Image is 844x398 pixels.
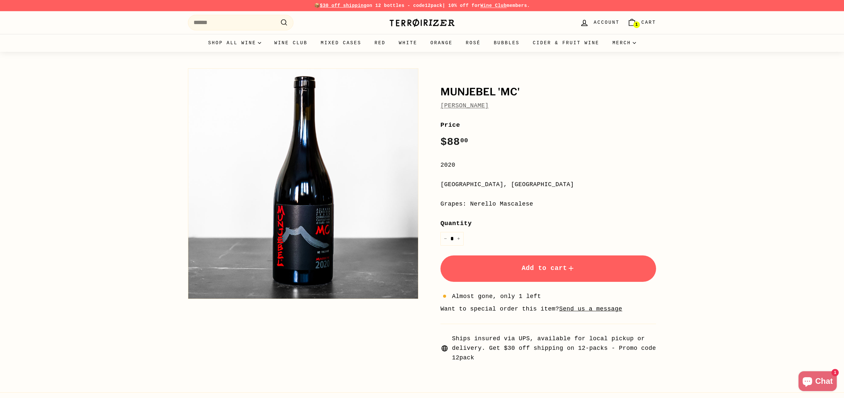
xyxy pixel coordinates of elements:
a: Bubbles [487,34,526,52]
a: Red [368,34,392,52]
button: Increase item quantity by one [454,232,464,246]
span: Cart [641,19,656,26]
summary: Shop all wine [201,34,268,52]
div: 2020 [440,160,656,170]
span: Almost gone, only 1 left [452,292,541,301]
span: Ships insured via UPS, available for local pickup or delivery. Get $30 off shipping on 12-packs -... [452,334,656,362]
a: Account [576,13,623,32]
div: Primary [175,34,669,52]
inbox-online-store-chat: Shopify online store chat [797,371,839,393]
a: Rosé [459,34,487,52]
label: Quantity [440,218,656,228]
a: Cider & Fruit Wine [526,34,606,52]
h1: Munjebel 'MC' [440,86,656,98]
li: Want to special order this item? [440,304,656,314]
span: 1 [635,22,638,27]
span: Account [594,19,619,26]
span: $30 off shipping [320,3,367,8]
label: Price [440,120,656,130]
p: 📦 on 12 bottles - code | 10% off for members. [188,2,656,9]
sup: 00 [460,137,468,144]
span: $88 [440,136,468,148]
a: Send us a message [559,306,622,312]
a: Orange [424,34,459,52]
a: Wine Club [268,34,314,52]
a: Mixed Cases [314,34,368,52]
summary: Merch [606,34,643,52]
button: Add to cart [440,255,656,282]
button: Reduce item quantity by one [440,232,450,246]
span: Add to cart [522,264,575,272]
input: quantity [440,232,464,246]
a: [PERSON_NAME] [440,102,489,109]
div: Grapes: Nerello Mascalese [440,199,656,209]
a: White [392,34,424,52]
strong: 12pack [425,3,442,8]
a: Cart [623,13,660,32]
a: Wine Club [480,3,507,8]
div: [GEOGRAPHIC_DATA], [GEOGRAPHIC_DATA] [440,180,656,189]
